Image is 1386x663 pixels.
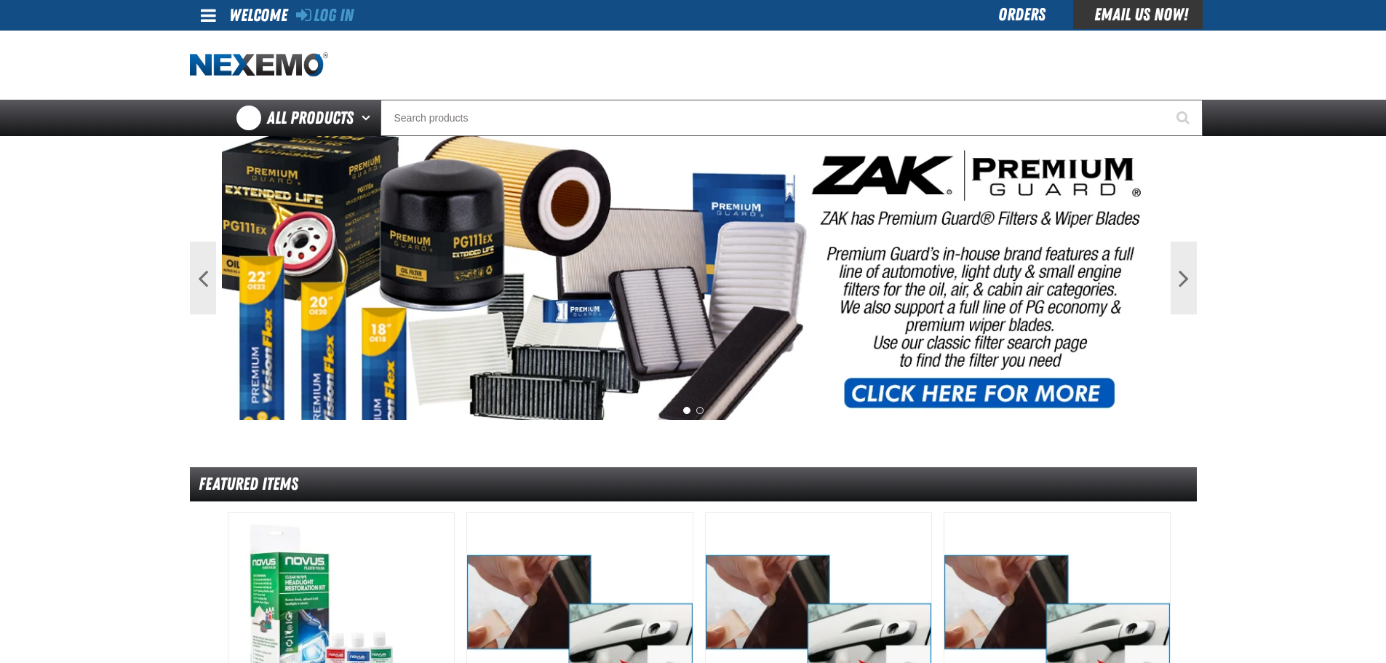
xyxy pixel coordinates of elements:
button: 1 of 2 [683,407,690,414]
img: Nexemo logo [190,52,328,78]
button: Next [1171,242,1197,314]
a: Log In [296,5,354,25]
button: Start Searching [1166,100,1203,136]
button: Previous [190,242,216,314]
input: Search [381,100,1203,136]
span: All Products [267,105,354,131]
button: Open All Products pages [357,100,381,136]
button: 2 of 2 [696,407,704,414]
div: Featured Items [190,467,1197,501]
img: PG Filters & Wipers [222,136,1165,420]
